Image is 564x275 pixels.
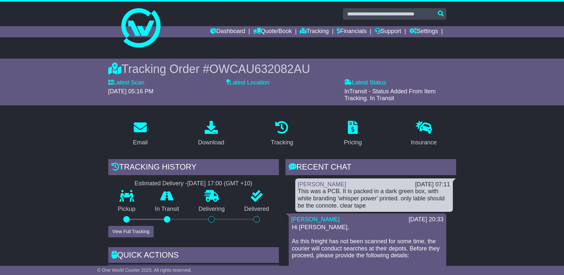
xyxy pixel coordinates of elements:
span: © One World Courier 2025. All rights reserved. [97,267,192,273]
div: [DATE] 07:11 [415,181,450,188]
a: Support [375,26,401,37]
a: Download [194,119,229,149]
a: Dashboard [210,26,245,37]
div: [DATE] 17:00 (GMT +10) [187,180,252,187]
label: Latest Location [226,79,269,86]
div: RECENT CHAT [285,159,456,177]
a: Tracking [266,119,297,149]
label: Latest Status [344,79,386,86]
p: Pickup [108,206,145,213]
div: Tracking Order # [108,62,456,76]
label: Latest Scan [108,79,145,86]
a: Insurance [407,119,441,149]
span: OWCAU632082AU [209,62,310,76]
button: View Full Tracking [108,226,154,237]
span: InTransit - Status Added From Item Tracking. In Transit [344,88,436,102]
a: Tracking [300,26,329,37]
div: [DATE] 20:33 [409,216,444,223]
a: [PERSON_NAME] [298,181,346,188]
div: Tracking history [108,159,279,177]
div: Insurance [411,138,437,147]
a: Email [128,119,152,149]
div: This was a PCB. It is packed in a dark green box, with white branding 'whisper power' printed. on... [298,188,450,209]
a: [PERSON_NAME] [291,216,340,223]
a: Financials [337,26,367,37]
div: Tracking [271,138,293,147]
div: Pricing [344,138,362,147]
div: Quick Actions [108,247,279,265]
a: Quote/Book [253,26,292,37]
span: [DATE] 05:16 PM [108,88,154,95]
a: Pricing [340,119,366,149]
div: Estimated Delivery - [108,180,279,187]
a: Settings [409,26,438,37]
p: Delivering [189,206,235,213]
p: Delivered [234,206,279,213]
div: Download [198,138,224,147]
p: In Transit [145,206,189,213]
div: Email [133,138,147,147]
